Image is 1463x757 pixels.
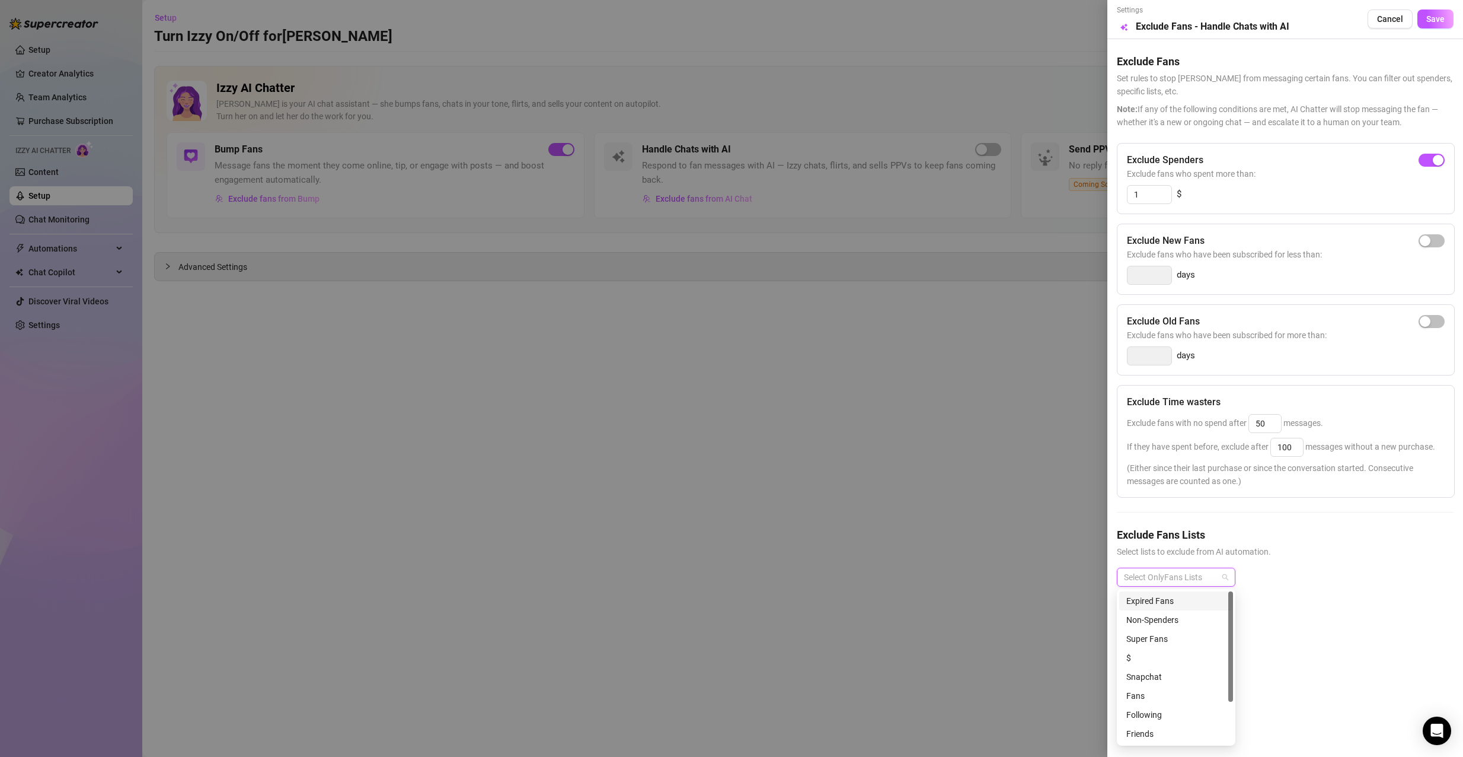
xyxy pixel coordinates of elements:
span: (Either since their last purchase or since the conversation started. Consecutive messages are cou... [1127,462,1445,488]
h5: Exclude Fans - Handle Chats with AI [1136,20,1289,34]
h5: Exclude Old Fans [1127,314,1200,329]
span: days [1177,268,1195,282]
div: Non-Spenders [1119,610,1233,629]
div: $ [1119,648,1233,667]
div: $ [1126,651,1226,664]
div: Friends [1126,727,1226,740]
span: If any of the following conditions are met, AI Chatter will stop messaging the fan — whether it's... [1117,103,1454,129]
div: Expired Fans [1126,594,1226,607]
span: Settings [1117,5,1289,16]
span: Set rules to stop [PERSON_NAME] from messaging certain fans. You can filter out spenders, specifi... [1117,72,1454,98]
span: eye [1122,23,1130,31]
h5: Exclude New Fans [1127,234,1205,248]
div: Super Fans [1119,629,1233,648]
span: days [1177,349,1195,363]
div: Snapchat [1119,667,1233,686]
span: Note: [1117,104,1138,114]
h5: Exclude Spenders [1127,153,1203,167]
span: $ [1177,187,1181,202]
div: Non-Spenders [1126,613,1226,626]
div: Following [1126,708,1226,721]
span: Exclude fans who have been subscribed for more than: [1127,329,1445,342]
span: Exclude fans who have been subscribed for less than: [1127,248,1445,261]
h5: Exclude Fans Lists [1117,527,1454,543]
div: Fans [1119,686,1233,705]
span: Exclude fans with no spend after messages. [1127,418,1323,428]
div: Fans [1126,689,1226,702]
div: Super Fans [1126,632,1226,645]
span: Exclude fans who spent more than: [1127,167,1445,180]
span: Cancel [1377,14,1403,24]
span: If they have spent before, exclude after messages without a new purchase. [1127,442,1435,451]
button: Cancel [1368,9,1413,28]
div: Snapchat [1126,670,1226,683]
button: Save [1417,9,1454,28]
span: Save [1426,14,1445,24]
div: Following [1119,705,1233,724]
div: Open Intercom Messenger [1423,717,1451,745]
div: Preview [1120,22,1128,31]
h5: Exclude Time wasters [1127,395,1221,409]
div: Expired Fans [1119,591,1233,610]
h5: Exclude Fans [1117,53,1454,69]
div: Friends [1119,724,1233,743]
span: Select lists to exclude from AI automation. [1117,545,1454,558]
